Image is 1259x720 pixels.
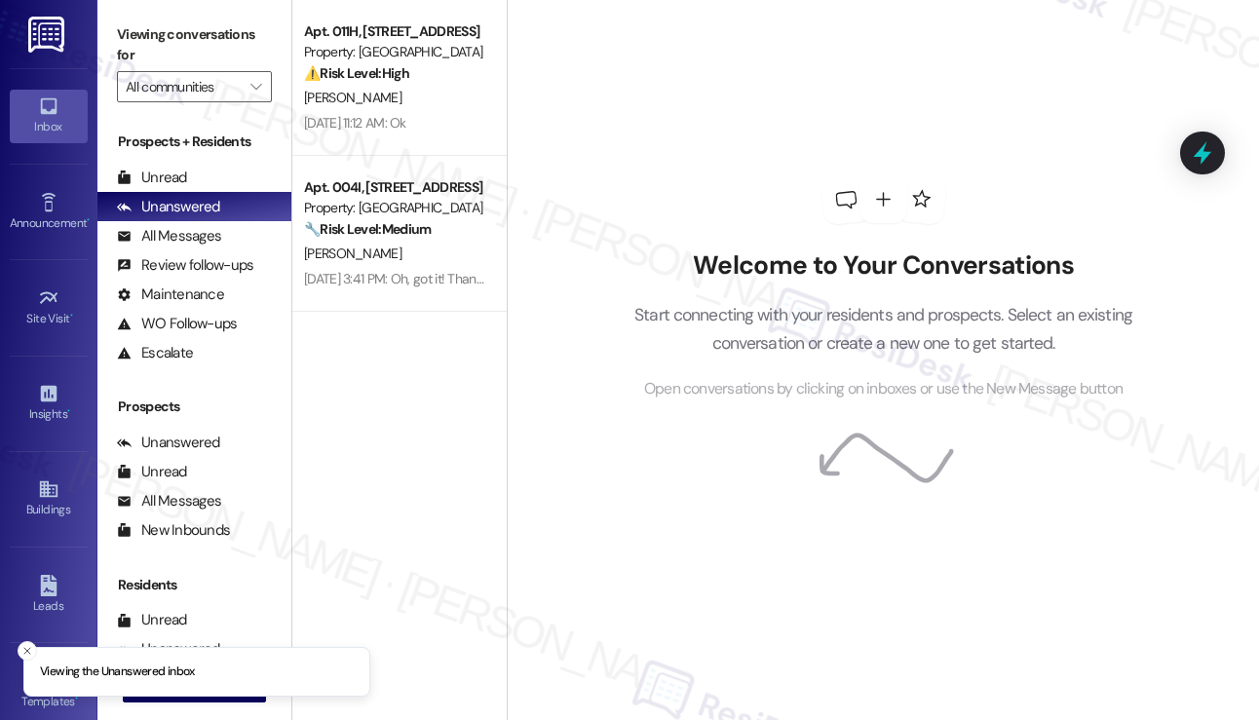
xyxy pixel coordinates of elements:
p: Start connecting with your residents and prospects. Select an existing conversation or create a n... [605,301,1163,357]
span: • [67,404,70,418]
button: Close toast [18,641,37,661]
div: Review follow-ups [117,255,253,276]
span: • [75,692,78,705]
div: Apt. 011H, [STREET_ADDRESS] [304,21,484,42]
strong: ⚠️ Risk Level: High [304,64,409,82]
a: Insights • [10,377,88,430]
div: All Messages [117,491,221,512]
div: Maintenance [117,284,224,305]
div: [DATE] 3:41 PM: Oh, got it! Thanks for clarifying. If you happen to have any other property-relat... [304,270,1089,287]
div: Unanswered [117,433,220,453]
img: ResiDesk Logo [28,17,68,53]
div: Apt. 004I, [STREET_ADDRESS] [304,177,484,198]
span: [PERSON_NAME] [304,245,401,262]
div: Prospects [97,397,291,417]
span: • [87,213,90,227]
input: All communities [126,71,241,102]
span: [PERSON_NAME] [304,89,401,106]
a: Templates • [10,664,88,717]
div: WO Follow-ups [117,314,237,334]
div: Unread [117,168,187,188]
span: • [70,309,73,322]
div: Residents [97,575,291,595]
h2: Welcome to Your Conversations [605,250,1163,282]
div: New Inbounds [117,520,230,541]
i:  [250,79,261,95]
strong: 🔧 Risk Level: Medium [304,220,431,238]
a: Leads [10,569,88,622]
p: Viewing the Unanswered inbox [40,663,195,681]
a: Inbox [10,90,88,142]
div: Unanswered [117,197,220,217]
div: Unread [117,462,187,482]
div: [DATE] 11:12 AM: Ok [304,114,406,132]
div: Property: [GEOGRAPHIC_DATA] [304,198,484,218]
div: Unread [117,610,187,630]
span: Open conversations by clicking on inboxes or use the New Message button [644,377,1123,401]
div: Escalate [117,343,193,363]
a: Buildings [10,473,88,525]
div: Property: [GEOGRAPHIC_DATA] [304,42,484,62]
div: Prospects + Residents [97,132,291,152]
a: Site Visit • [10,282,88,334]
div: All Messages [117,226,221,246]
label: Viewing conversations for [117,19,272,71]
